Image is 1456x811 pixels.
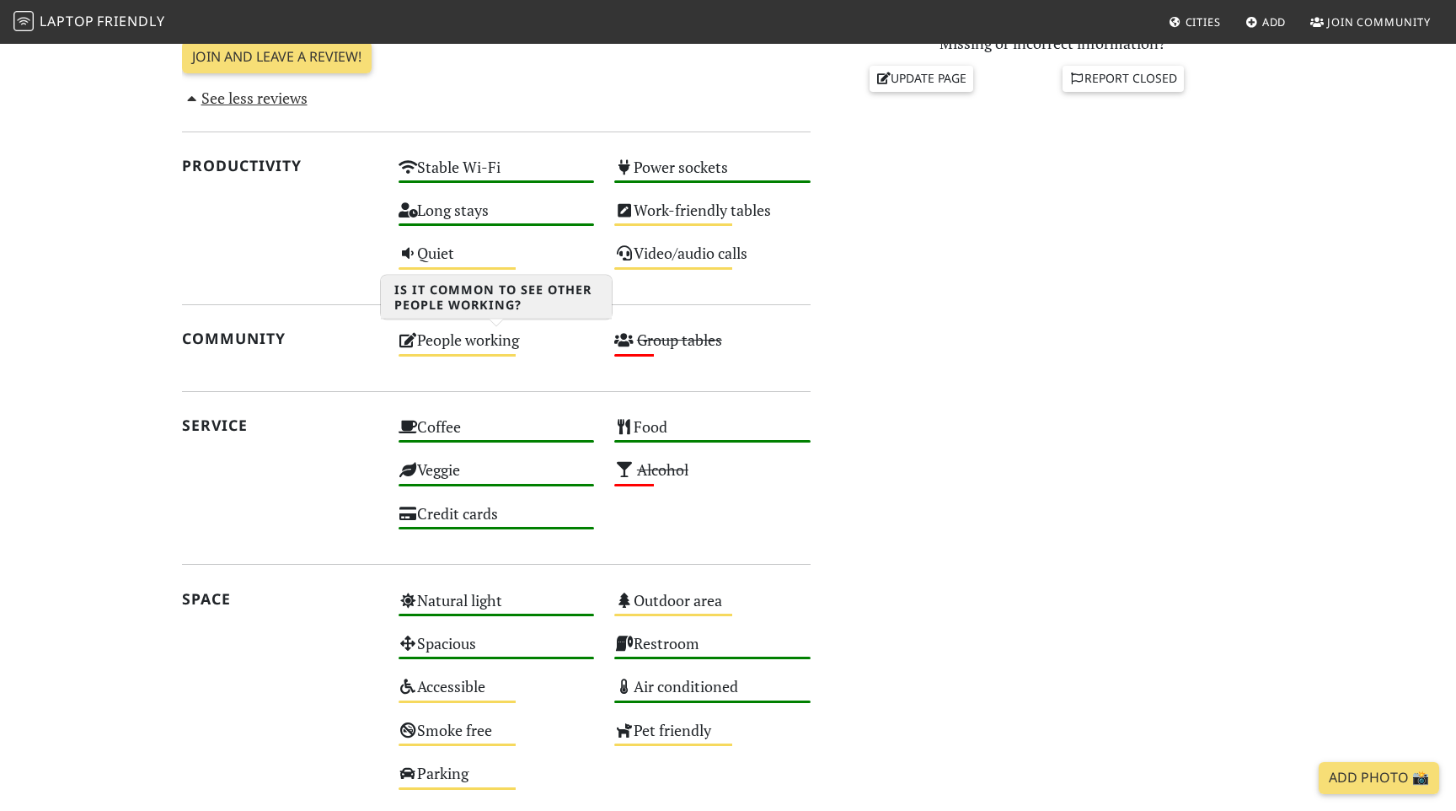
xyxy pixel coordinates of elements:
div: Quiet [388,239,605,282]
div: Smoke free [388,717,605,760]
a: Add [1239,7,1293,37]
div: Outdoor area [604,587,821,630]
div: Accessible [388,673,605,716]
s: Group tables [637,330,722,350]
h2: Space [182,590,378,608]
div: Veggie [388,456,605,499]
span: Add [1262,14,1287,30]
div: Video/audio calls [604,239,821,282]
a: Update page [870,66,974,91]
div: Stable Wi-Fi [388,153,605,196]
div: Long stays [388,196,605,239]
div: Food [604,413,821,456]
a: Join and leave a review! [182,41,372,73]
div: Power sockets [604,153,821,196]
span: Join Community [1327,14,1431,30]
s: Alcohol [637,459,688,480]
h2: Community [182,330,378,347]
h3: Is it common to see other people working? [381,276,612,320]
h2: Service [182,416,378,434]
div: People working [388,326,605,369]
div: Parking [388,760,605,803]
h2: Productivity [182,157,378,175]
span: Laptop [40,12,94,30]
span: Friendly [97,12,164,30]
a: Add Photo 📸 [1319,762,1439,794]
div: Coffee [388,413,605,456]
div: Spacious [388,630,605,673]
a: LaptopFriendly LaptopFriendly [13,8,165,37]
span: Cities [1186,14,1221,30]
img: LaptopFriendly [13,11,34,31]
a: Report closed [1063,66,1184,91]
div: Work-friendly tables [604,196,821,239]
a: See less reviews [182,88,308,108]
div: Air conditioned [604,673,821,716]
div: Credit cards [388,500,605,543]
a: Cities [1162,7,1228,37]
div: Natural light [388,587,605,630]
div: Pet friendly [604,717,821,760]
div: Restroom [604,630,821,673]
a: Join Community [1303,7,1437,37]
